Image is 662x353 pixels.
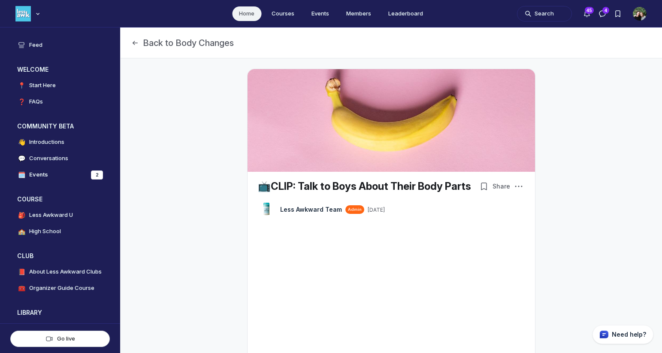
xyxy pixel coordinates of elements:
button: WELCOMECollapse space [10,63,110,76]
button: Direct messages [595,6,610,21]
a: ❓FAQs [10,94,110,109]
img: post cover image [248,69,535,172]
p: Need help? [612,330,646,339]
button: Less Awkward Hub logo [15,5,42,22]
h3: COMMUNITY BETA [17,122,74,131]
h4: High School [29,227,61,236]
a: 🗓️Events2 [10,167,110,182]
a: Members [339,6,378,21]
a: View Less Awkward Team profile [280,205,342,214]
a: [DATE] [368,207,385,213]
span: 📍 [17,81,26,90]
button: Notifications [579,6,595,21]
button: Bookmarks [610,6,626,21]
button: Post actions [513,180,525,192]
h4: Introductions [29,138,64,146]
div: Go live [18,335,103,343]
span: Share [493,182,510,191]
h4: Start Here [29,81,56,90]
a: 🏫High School [10,224,110,239]
h4: About Less Awkward Clubs [29,268,102,276]
h4: Less Awkward U [29,211,73,219]
span: 📕 [17,268,26,276]
span: 🧰 [17,284,26,292]
a: 🎒Less Awkward U [10,208,110,222]
a: Home [232,6,261,21]
h4: Feed [29,41,42,49]
a: Courses [265,6,301,21]
a: 📕About Less Awkward Clubs [10,265,110,279]
span: 💬 [17,154,26,163]
span: Admin [348,207,362,213]
button: Bookmarks [478,180,490,192]
span: 🎒 [17,211,26,219]
h4: FAQs [29,97,43,106]
h3: COURSE [17,195,42,204]
header: Page Header [121,27,662,58]
a: View Less Awkward Team profile [258,201,275,218]
button: User menu options [633,7,647,21]
a: Events [305,6,336,21]
span: 🏫 [17,227,26,236]
span: ❓ [17,97,26,106]
a: Leaderboard [381,6,430,21]
button: Share [491,180,512,192]
button: Search [517,6,572,21]
div: 2 [91,170,103,180]
button: Go live [10,331,110,347]
button: Circle support widget [592,325,653,344]
h3: WELCOME [17,65,48,74]
span: 👋 [17,138,26,146]
button: CLUBCollapse space [10,249,110,263]
a: 💬Conversations [10,151,110,166]
img: Less Awkward Hub logo [15,6,31,21]
a: 🧰Organizer Guide Course [10,281,110,295]
h4: Events [29,170,48,179]
h3: CLUB [17,252,33,260]
button: COURSECollapse space [10,192,110,206]
button: Back to Body Changes [131,37,234,49]
a: Feed [10,38,110,52]
button: LIBRARYCollapse space [10,306,110,320]
button: View Less Awkward Team profileAdmin[DATE] [280,205,385,214]
span: 🗓️ [17,170,26,179]
h4: Organizer Guide Course [29,284,94,292]
a: 📍Start Here [10,78,110,93]
h3: LIBRARY [17,308,42,317]
a: 👋Introductions [10,135,110,149]
a: 📺CLIP: Talk to Boys About Their Body Parts [258,180,471,192]
button: COMMUNITY BETACollapse space [10,119,110,133]
h4: Conversations [29,154,68,163]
